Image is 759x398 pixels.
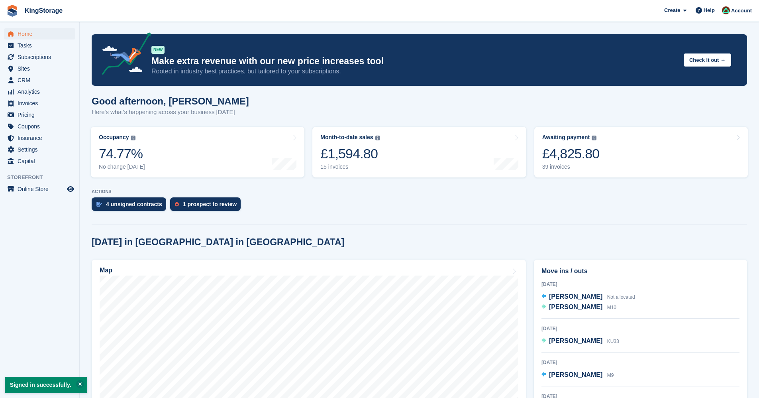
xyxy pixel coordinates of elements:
[541,281,739,288] div: [DATE]
[312,127,526,177] a: Month-to-date sales £1,594.80 15 invoices
[607,339,619,344] span: KU33
[18,28,65,39] span: Home
[664,6,680,14] span: Create
[96,202,102,207] img: contract_signature_icon-13c848040528278c33f63329250d36e43548de30e8caae1d1a13099fd9432cc5.svg
[541,359,739,366] div: [DATE]
[542,134,590,141] div: Awaiting payment
[592,136,596,140] img: icon-info-grey-7440780725fd019a000dd9b08b2336e03edf1995a4989e88bcd33f0948082b44.svg
[549,337,602,344] span: [PERSON_NAME]
[375,136,380,140] img: icon-info-grey-7440780725fd019a000dd9b08b2336e03edf1995a4989e88bcd33f0948082b44.svg
[151,46,165,54] div: NEW
[92,108,249,117] p: Here's what's happening across your business [DATE]
[607,372,614,378] span: M9
[92,197,170,215] a: 4 unsigned contracts
[18,121,65,132] span: Coupons
[18,40,65,51] span: Tasks
[18,132,65,144] span: Insurance
[18,75,65,86] span: CRM
[4,98,75,109] a: menu
[18,109,65,120] span: Pricing
[541,370,614,380] a: [PERSON_NAME] M9
[4,63,75,74] a: menu
[704,6,715,14] span: Help
[534,127,748,177] a: Awaiting payment £4,825.80 39 invoices
[541,302,616,313] a: [PERSON_NAME] M10
[4,144,75,155] a: menu
[92,237,344,248] h2: [DATE] in [GEOGRAPHIC_DATA] in [GEOGRAPHIC_DATA]
[4,156,75,167] a: menu
[66,184,75,194] a: Preview store
[92,189,747,194] p: ACTIONS
[100,267,112,274] h2: Map
[541,292,635,302] a: [PERSON_NAME] Not allocated
[18,98,65,109] span: Invoices
[549,371,602,378] span: [PERSON_NAME]
[4,132,75,144] a: menu
[607,294,635,300] span: Not allocated
[6,5,18,17] img: stora-icon-8386f47178a22dfd0bd8f6a31ec36ba5ce8667c1dd55bd0f319d3a0aa187defe.svg
[4,109,75,120] a: menu
[4,51,75,63] a: menu
[4,40,75,51] a: menu
[4,75,75,86] a: menu
[131,136,135,140] img: icon-info-grey-7440780725fd019a000dd9b08b2336e03edf1995a4989e88bcd33f0948082b44.svg
[175,202,179,207] img: prospect-51fa495bee0391a8d652442698ab0144808aea92771e9ea1ae160a38d050c398.svg
[541,325,739,332] div: [DATE]
[95,32,151,78] img: price-adjustments-announcement-icon-8257ccfd72463d97f412b2fc003d46551f7dbcb40ab6d574587a9cd5c0d94...
[170,197,245,215] a: 1 prospect to review
[18,51,65,63] span: Subscriptions
[549,303,602,310] span: [PERSON_NAME]
[99,134,129,141] div: Occupancy
[22,4,66,17] a: KingStorage
[106,201,162,207] div: 4 unsigned contracts
[607,305,616,310] span: M10
[183,201,237,207] div: 1 prospect to review
[320,164,380,170] div: 15 invoices
[320,146,380,162] div: £1,594.80
[18,86,65,97] span: Analytics
[549,293,602,300] span: [PERSON_NAME]
[5,377,87,393] p: Signed in successfully.
[4,28,75,39] a: menu
[18,144,65,155] span: Settings
[320,134,373,141] div: Month-to-date sales
[4,86,75,97] a: menu
[731,7,752,15] span: Account
[151,55,677,67] p: Make extra revenue with our new price increases tool
[4,183,75,195] a: menu
[684,53,731,67] button: Check it out →
[99,146,145,162] div: 74.77%
[18,63,65,74] span: Sites
[542,164,600,170] div: 39 invoices
[18,156,65,167] span: Capital
[92,96,249,106] h1: Good afternoon, [PERSON_NAME]
[7,173,79,181] span: Storefront
[151,67,677,76] p: Rooted in industry best practices, but tailored to your subscriptions.
[91,127,304,177] a: Occupancy 74.77% No change [DATE]
[541,336,619,347] a: [PERSON_NAME] KU33
[18,183,65,195] span: Online Store
[722,6,730,14] img: John King
[99,164,145,170] div: No change [DATE]
[542,146,600,162] div: £4,825.80
[541,266,739,276] h2: Move ins / outs
[4,121,75,132] a: menu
